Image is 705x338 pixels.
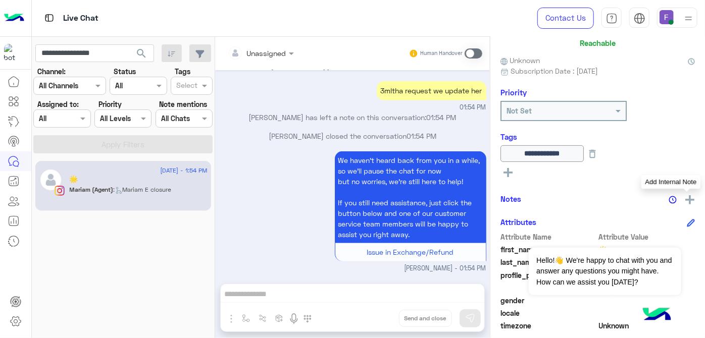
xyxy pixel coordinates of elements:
[405,264,486,273] span: [PERSON_NAME] - 01:54 PM
[175,80,197,93] div: Select
[660,10,674,24] img: userImage
[70,186,114,193] span: Mariam (Agent)
[500,308,597,318] span: locale
[160,166,207,175] span: [DATE] - 1:54 PM
[427,113,457,122] span: 01:54 PM
[537,8,594,29] a: Contact Us
[37,66,66,77] label: Channel:
[639,298,675,333] img: hulul-logo.png
[511,66,598,76] span: Subscription Date : [DATE]
[500,270,597,293] span: profile_pic
[335,151,486,243] p: 19/8/2025, 1:54 PM
[682,12,695,25] img: profile
[33,135,213,153] button: Apply Filters
[37,99,79,109] label: Assigned to:
[63,12,98,25] p: Live Chat
[406,62,434,70] span: 01:51 PM
[39,168,62,191] img: defaultAdmin.png
[529,248,681,295] span: Hello!👋 We're happy to chat with you and answer any questions you might have. How can we assist y...
[500,232,597,242] span: Attribute Name
[98,99,122,109] label: Priority
[219,131,486,141] p: [PERSON_NAME] closed the conversation
[135,47,147,60] span: search
[129,44,154,66] button: search
[606,13,618,24] img: tab
[500,217,536,227] h6: Attributes
[599,295,695,306] span: null
[399,310,452,327] button: Send and close
[634,13,645,24] img: tab
[377,81,486,100] div: 3mltha request we update her
[114,186,172,193] span: : Mariam E closure
[500,132,695,141] h6: Tags
[599,308,695,318] span: null
[4,44,22,62] img: 317874714732967
[460,103,486,112] span: 01:54 PM
[500,257,597,267] span: last_name
[55,186,65,196] img: Instagram
[43,12,56,24] img: tab
[669,196,677,204] img: notes
[70,175,78,184] h5: 🌟
[685,195,694,204] img: add
[601,8,622,29] a: tab
[407,132,436,140] span: 01:54 PM
[4,8,24,29] img: Logo
[500,320,597,331] span: timezone
[159,99,207,109] label: Note mentions
[500,55,540,66] span: Unknown
[114,66,136,77] label: Status
[500,194,521,203] h6: Notes
[367,248,454,256] span: Issue in Exchange/Refund
[219,112,486,123] p: [PERSON_NAME] has left a note on this conversation:
[500,295,597,306] span: gender
[500,88,527,97] h6: Priority
[175,66,190,77] label: Tags
[500,244,597,255] span: first_name
[599,320,695,331] span: Unknown
[420,49,463,58] small: Human Handover
[580,38,616,47] h6: Reachable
